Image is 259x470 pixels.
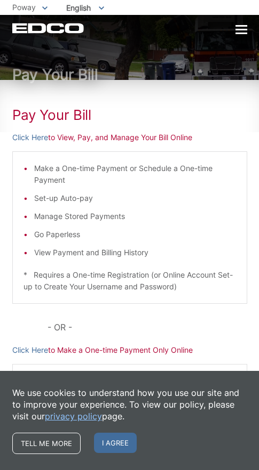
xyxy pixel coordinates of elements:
[12,132,48,143] a: Click Here
[12,107,247,124] h1: Pay Your Bill
[12,3,36,12] span: Poway
[45,410,102,422] a: privacy policy
[12,344,247,356] p: to Make a One-time Payment Only Online
[12,67,247,83] h1: Pay Your Bill
[12,387,247,422] p: We use cookies to understand how you use our site and to improve your experience. To view our pol...
[12,23,84,34] a: EDCD logo. Return to the homepage.
[12,132,247,143] p: to View, Pay, and Manage Your Bill Online
[48,320,247,335] p: - OR -
[34,229,236,240] li: Go Paperless
[12,433,81,454] a: Tell me more
[23,269,236,293] p: * Requires a One-time Registration (or Online Account Set-up to Create Your Username and Password)
[34,210,236,222] li: Manage Stored Payments
[34,247,236,258] li: View Payment and Billing History
[12,344,48,356] a: Click Here
[34,192,236,204] li: Set-up Auto-pay
[34,163,236,186] li: Make a One-time Payment or Schedule a One-time Payment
